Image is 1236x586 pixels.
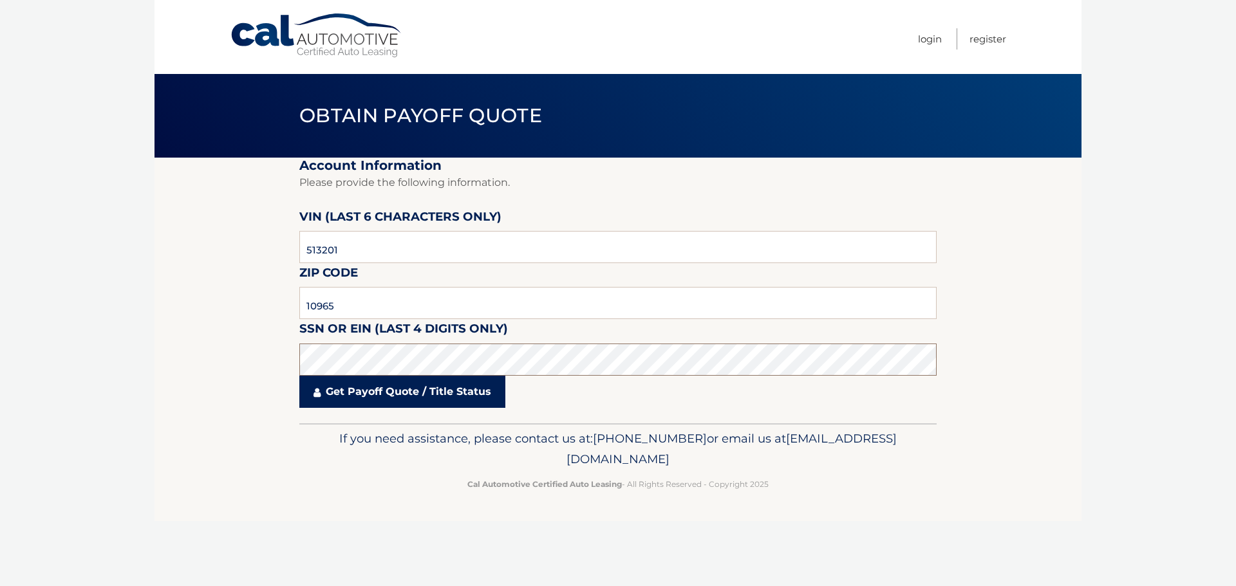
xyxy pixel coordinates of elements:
[230,13,404,59] a: Cal Automotive
[308,428,928,470] p: If you need assistance, please contact us at: or email us at
[593,431,707,446] span: [PHONE_NUMBER]
[467,479,622,489] strong: Cal Automotive Certified Auto Leasing
[299,207,501,231] label: VIN (last 6 characters only)
[299,104,542,127] span: Obtain Payoff Quote
[299,263,358,287] label: Zip Code
[308,477,928,491] p: - All Rights Reserved - Copyright 2025
[969,28,1006,50] a: Register
[299,174,937,192] p: Please provide the following information.
[299,319,508,343] label: SSN or EIN (last 4 digits only)
[299,376,505,408] a: Get Payoff Quote / Title Status
[299,158,937,174] h2: Account Information
[918,28,942,50] a: Login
